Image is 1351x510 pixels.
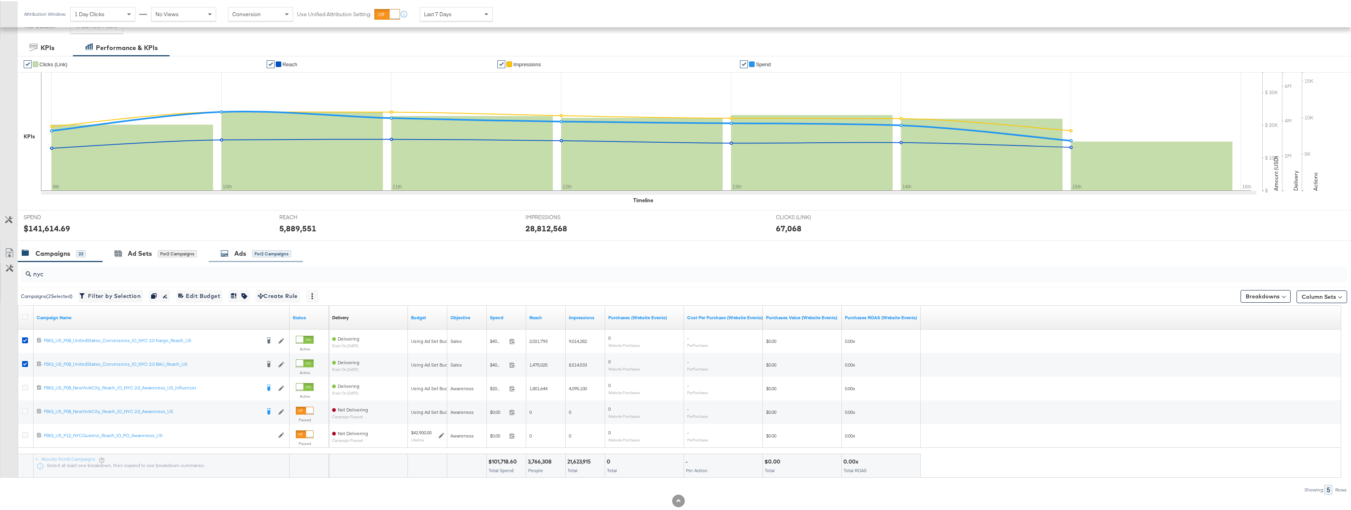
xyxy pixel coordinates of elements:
span: Impressions [513,60,541,66]
button: Column Sets [1297,289,1347,302]
span: Total [765,466,775,472]
sub: Per Purchase [687,342,708,346]
span: Spend [756,60,771,66]
div: Rows [1335,486,1347,491]
a: ✔ [497,59,505,67]
div: $42,900.00 [411,428,432,435]
span: IMPRESSIONS [525,212,585,220]
div: 5,889,551 [279,221,316,233]
span: Last 7 Days [424,9,452,17]
span: - [687,334,689,340]
sub: Website Purchases [608,389,640,394]
div: Using Ad Set Budget [411,337,455,343]
span: 0 [608,357,611,363]
span: Create Rule [258,290,298,300]
div: $0.00 [764,457,783,464]
sub: Per Purchase [687,436,708,441]
span: Awareness [450,408,474,414]
sub: Website Purchases [608,365,640,370]
span: Conversion [232,9,261,17]
div: FBIG_US_P08_UnitedStates_Conversions_IO_NYC 2.0 Kargo_Reach_US [44,336,260,342]
div: Ads [234,248,246,257]
div: FBIG_US_P08_NewYorkCity_Reach_IO_NYC 2.0_Awareness_US [44,407,260,413]
span: Delivering [338,358,359,364]
span: 0.00x [845,432,855,437]
span: Clicks (Link) [39,60,67,66]
span: $0.00 [766,432,776,437]
text: Amount (USD) [1273,155,1280,190]
span: SPEND [24,212,83,220]
a: The total value of the purchase actions tracked by your Custom Audience pixel on your website aft... [766,313,839,320]
a: The total value of the purchase actions divided by spend tracked by your Custom Audience pixel on... [845,313,917,320]
span: Filter by Selection [81,290,140,300]
sub: Campaign Paused [332,437,368,441]
input: Search Campaigns by Name, ID or Objective [31,262,1220,277]
sub: Per Purchase [687,389,708,394]
div: 28,812,568 [525,221,567,233]
div: 23 [76,249,86,256]
span: Per Action [686,466,708,472]
a: ✔ [24,59,32,67]
span: $0.00 [490,408,506,414]
span: - [687,428,689,434]
div: Ad Sets [128,248,152,257]
a: The number of times your ad was served. On mobile apps an ad is counted as served the first time ... [569,313,602,320]
span: Not Delivering [338,406,368,411]
label: Use Unified Attribution Setting: [297,9,371,17]
span: Sales [450,337,462,343]
span: CLICKS (LINK) [776,212,835,220]
sub: Website Purchases [608,342,640,346]
span: 0.00x [845,384,855,390]
span: People [528,466,543,472]
span: Total ROAS [844,466,867,472]
span: $0.00 [490,432,506,437]
div: Campaigns [36,248,70,257]
span: $0.00 [766,408,776,414]
span: 0 [529,432,532,437]
a: Your campaign's objective. [450,313,484,320]
button: Edit Budget [176,289,222,302]
div: 0 [607,457,613,464]
div: $141,614.69 [24,221,70,233]
span: Edit Budget [178,290,220,300]
label: Paused [296,416,314,421]
label: Active [296,345,314,350]
a: The maximum amount you're willing to spend on your ads, on average each day or over the lifetime ... [411,313,444,320]
div: 0.00x [843,457,861,464]
span: 1,475,025 [529,361,548,367]
span: 9,014,282 [569,337,587,343]
div: FBIG_US_P08_NewYorkCity_Reach_IO_NYC 2.0_Awareness_US_Influencer [44,383,260,390]
a: FBIG_US_P08_NewYorkCity_Reach_IO_NYC 2.0_Awareness_US_Influencer [44,383,260,391]
span: $0.00 [766,361,776,367]
span: Delivering [338,335,359,341]
span: REACH [279,212,338,220]
a: Your campaign name. [37,313,286,320]
span: 0 [569,432,571,437]
sub: Per Purchase [687,365,708,370]
a: The total amount spent to date. [490,313,523,320]
span: Delivering [338,382,359,388]
div: for 2 Campaigns [158,249,197,256]
div: Attribution Window: [24,10,66,16]
a: FBIG_US_P08_UnitedStates_Conversions_IO_NYC 2.0 Kargo_Reach_US [44,336,260,344]
span: Sales [450,361,462,367]
span: - [687,405,689,411]
span: - [687,357,689,363]
label: Paused [296,440,314,445]
div: 5 [1324,484,1332,493]
a: ✔ [740,59,748,67]
a: FBIG_US_P12_NYCQueens_Reach_IO_PO_Awareness_US [44,431,274,438]
span: $0.00 [766,337,776,343]
div: $101,718.60 [488,457,519,464]
sub: ends on [DATE] [332,342,359,347]
label: Active [296,369,314,374]
text: Delivery [1292,169,1299,190]
a: FBIG_US_P08_UnitedStates_Conversions_IO_NYC 2.0 BAU_Reach_US [44,360,260,368]
span: Total [568,466,577,472]
div: Showing: [1304,486,1324,491]
span: No Views [155,9,179,17]
span: 0.00x [845,337,855,343]
span: 0 [608,428,611,434]
span: 0 [569,408,571,414]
